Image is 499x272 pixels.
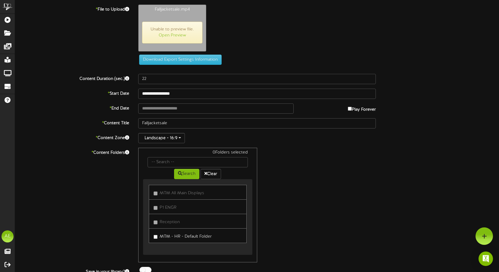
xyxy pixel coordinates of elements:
[201,169,221,179] button: Clear
[160,220,180,224] span: Reception
[348,107,352,111] input: Play Forever
[174,169,199,179] button: Search
[154,206,157,210] input: P1 ENGR
[11,103,134,112] label: End Date
[11,133,134,141] label: Content Zone
[160,191,204,195] span: MTM All Main Displays
[154,232,212,240] label: MTM - HR - Default Folder
[348,103,376,113] label: Play Forever
[143,150,252,157] div: 0 Folders selected
[154,235,157,239] input: MTM - HR - Default Folder
[138,118,376,128] input: Title of this Content
[11,118,134,126] label: Content Title
[11,89,134,97] label: Start Date
[136,57,222,62] a: Download Export Settings Information
[154,220,157,224] input: Reception
[11,74,134,82] label: Content Duration (sec.)
[142,22,202,43] span: Unable to preview file.
[479,251,493,266] div: Open Intercom Messenger
[139,55,222,65] button: Download Export Settings Information
[138,133,185,143] button: Landscape - 16:9
[159,33,186,38] a: Open Preview
[11,5,134,13] label: File to Upload
[154,191,157,195] input: MTM All Main Displays
[11,148,134,156] label: Content Folders
[2,230,14,242] div: AE
[160,205,176,210] span: P1 ENGR
[148,157,248,167] input: -- Search --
